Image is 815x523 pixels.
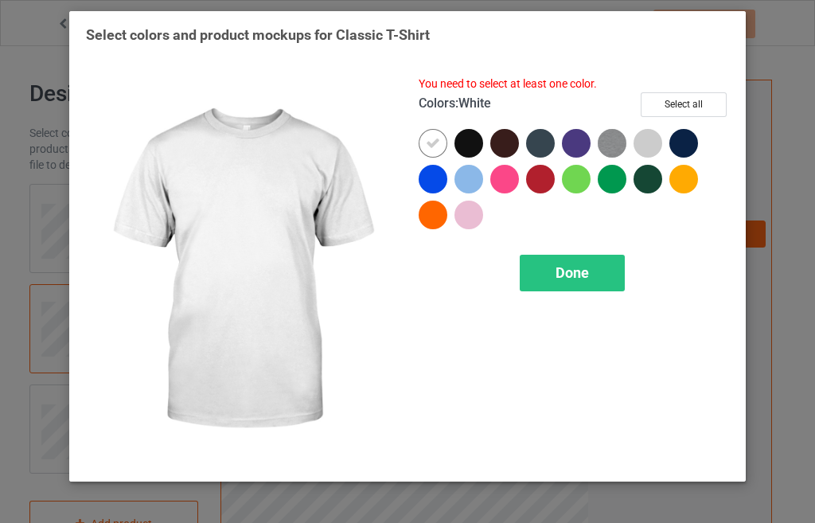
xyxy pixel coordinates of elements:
[86,76,396,465] img: regular.jpg
[86,26,430,43] span: Select colors and product mockups for Classic T-Shirt
[419,77,597,90] span: You need to select at least one color.
[641,92,727,117] button: Select all
[419,96,455,111] span: Colors
[419,96,491,112] h4: :
[556,264,589,281] span: Done
[598,129,626,158] img: heather_texture.png
[458,96,491,111] span: White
